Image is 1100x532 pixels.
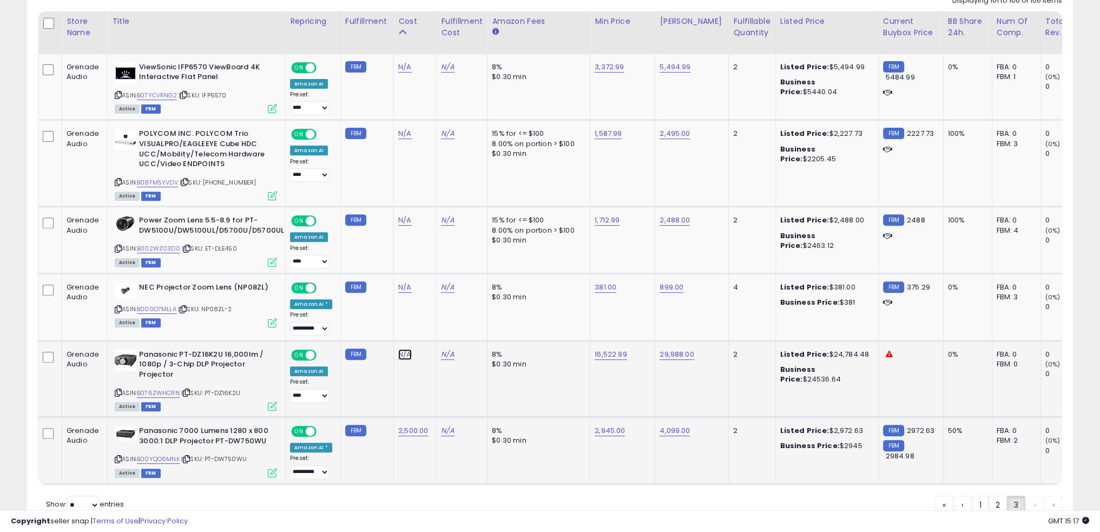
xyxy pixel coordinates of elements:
small: FBM [345,128,366,139]
div: 2 [733,426,767,436]
div: [PERSON_NAME] [660,16,724,27]
div: 2 [733,350,767,359]
div: $0.30 min [492,436,582,445]
div: FBA: 0 [997,215,1032,225]
span: ‹ [961,500,964,510]
span: | SKU: PT-DZ16K2U [181,389,240,397]
a: N/A [441,62,454,73]
div: $2463.12 [780,231,870,251]
small: (0%) [1045,140,1061,148]
b: Listed Price: [780,349,829,359]
img: 41P5TuG76zL._SL40_.jpg [115,62,136,84]
div: FBA: 0 [997,350,1032,359]
div: Preset: [290,378,332,403]
div: $381 [780,298,870,307]
span: 2488 [907,215,925,225]
div: 0 [1045,426,1089,436]
a: N/A [441,128,454,139]
small: (0%) [1045,226,1061,235]
a: N/A [441,349,454,360]
span: Show: entries [46,499,124,509]
div: Amazon AI * [290,443,332,452]
div: $5,494.99 [780,62,870,72]
b: Business Price: [780,144,815,164]
small: Amazon Fees. [492,27,498,37]
div: Grenade Audio [67,215,99,235]
div: Preset: [290,455,332,479]
a: B00YQO6MNK [137,455,180,464]
span: All listings currently available for purchase on Amazon [115,469,140,478]
div: $2205.45 [780,145,870,164]
b: Power Zoom Lens 5.5-8.9 for PT-DW5100U/DW5100UL/D5700U/D5700UL [139,215,271,238]
img: 419qQlv4hnL._SL40_.jpg [115,350,136,371]
div: FBA: 0 [997,426,1032,436]
div: 0% [948,283,984,292]
a: N/A [441,282,454,293]
b: Listed Price: [780,425,829,436]
div: $0.30 min [492,72,582,82]
span: FBM [141,258,161,267]
small: FBM [883,214,904,226]
span: 5484.99 [886,72,915,82]
div: $5440.04 [780,77,870,97]
div: 8% [492,426,582,436]
span: All listings currently available for purchase on Amazon [115,192,140,201]
small: FBM [345,349,366,360]
span: ON [292,350,306,359]
span: ON [292,427,306,436]
small: FBM [345,214,366,226]
a: N/A [398,62,411,73]
a: N/A [398,128,411,139]
span: FBM [141,192,161,201]
a: 5,494.99 [660,62,690,73]
span: 2227.73 [907,128,934,139]
span: 2025-09-16 15:17 GMT [1048,516,1089,526]
div: 2 [733,215,767,225]
div: 8% [492,350,582,359]
span: | SKU: PT-DW750WU [181,455,247,463]
div: 8% [492,283,582,292]
div: 2 [733,62,767,72]
div: ASIN: [115,129,277,199]
div: FBA: 0 [997,129,1032,139]
div: 15% for <= $100 [492,129,582,139]
span: All listings currently available for purchase on Amazon [115,258,140,267]
span: FBM [141,469,161,478]
a: B08FM5YVDV [137,178,178,187]
div: 8.00% on portion > $100 [492,226,582,235]
span: All listings currently available for purchase on Amazon [115,402,140,411]
a: 3,372.99 [595,62,624,73]
div: FBM: 3 [997,292,1032,302]
small: FBM [345,425,366,436]
span: | SKU: ET-DLE450 [182,244,237,253]
div: 4 [733,283,767,292]
b: Business Price: [780,441,840,451]
b: Listed Price: [780,215,829,225]
a: 29,988.00 [660,349,694,360]
div: FBM: 4 [997,226,1032,235]
a: N/A [398,349,411,360]
a: 2,488.00 [660,215,690,226]
div: FBM: 2 [997,436,1032,445]
small: FBM [345,281,366,293]
div: 0 [1045,129,1089,139]
div: 8.00% on portion > $100 [492,139,582,149]
div: Amazon Fees [492,16,585,27]
div: $24,784.48 [780,350,870,359]
small: FBM [883,425,904,436]
small: FBM [883,61,904,73]
span: OFF [315,216,332,226]
span: | SKU: NP08ZL-2 [178,305,232,313]
span: OFF [315,130,332,139]
small: (0%) [1045,293,1061,301]
b: POLYCOM INC. POLYCOM Trio VISUALPRO/EAGLEEYE Cube HDC UCC/Mobility/Telecom Hardware UCC/Video END... [139,129,271,172]
img: 31eV+dmFv1L._SL40_.jpg [115,426,136,441]
div: FBA: 0 [997,62,1032,72]
div: BB Share 24h. [948,16,987,38]
span: 375.29 [907,282,930,292]
div: Num of Comp. [997,16,1036,38]
div: Grenade Audio [67,350,99,369]
div: Cost [398,16,432,27]
div: Grenade Audio [67,62,99,82]
div: 0 [1045,446,1089,456]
